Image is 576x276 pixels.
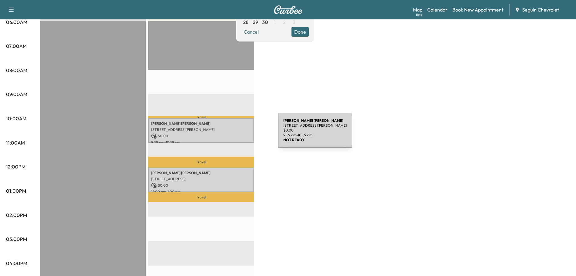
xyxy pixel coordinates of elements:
[6,260,27,267] p: 04:00PM
[274,5,303,14] img: Curbee Logo
[151,140,251,145] p: 9:59 am - 10:59 am
[6,235,27,243] p: 03:00PM
[151,171,251,175] p: [PERSON_NAME] [PERSON_NAME]
[6,18,27,26] p: 06:00AM
[151,183,251,188] p: $ 0.00
[148,157,254,168] p: Travel
[241,27,262,37] button: Cancel
[413,6,422,13] a: MapBeta
[151,121,251,126] p: [PERSON_NAME] [PERSON_NAME]
[6,91,27,98] p: 09:00AM
[148,192,254,202] p: Travel
[151,189,251,194] p: 12:00 pm - 1:00 pm
[151,133,251,139] p: $ 0.00
[416,12,422,17] div: Beta
[522,6,559,13] span: Seguin Chevrolet
[148,116,254,118] p: Travel
[6,139,25,146] p: 11:00AM
[6,67,27,74] p: 08:00AM
[262,18,268,26] span: 30
[253,18,258,26] span: 29
[243,18,249,26] span: 28
[274,18,276,26] span: 1
[151,177,251,181] p: [STREET_ADDRESS]
[6,211,27,219] p: 02:00PM
[293,18,295,26] span: 3
[283,18,286,26] span: 2
[6,115,26,122] p: 10:00AM
[6,42,27,50] p: 07:00AM
[6,163,25,170] p: 12:00PM
[452,6,503,13] a: Book New Appointment
[6,187,26,195] p: 01:00PM
[291,27,309,37] button: Done
[427,6,447,13] a: Calendar
[151,127,251,132] p: [STREET_ADDRESS][PERSON_NAME]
